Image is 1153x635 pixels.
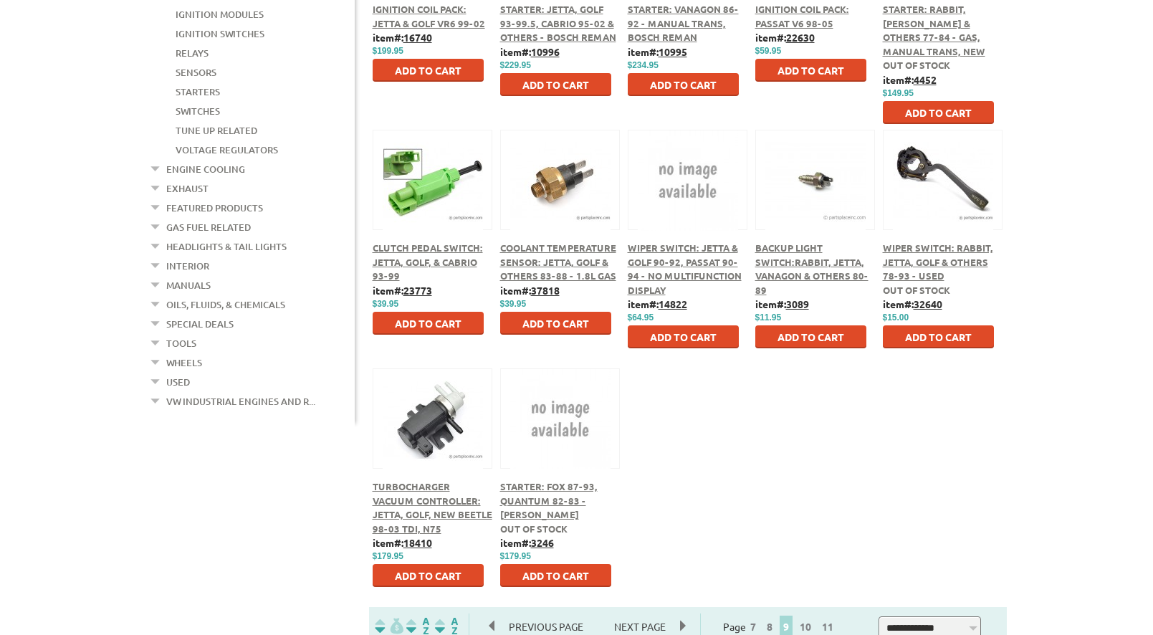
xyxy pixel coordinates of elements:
a: Voltage Regulators [176,140,278,159]
b: item#: [373,284,432,297]
span: Add to Cart [522,317,589,330]
a: Relays [176,44,209,62]
u: 3089 [786,297,809,310]
a: Starter: Vanagon 86-92 - Manual Trans, Bosch Reman [628,3,739,43]
span: Starter: Fox 87-93, Quantum 82-83 - [PERSON_NAME] [500,480,598,520]
a: Interior [166,257,209,275]
span: Add to Cart [905,330,972,343]
span: Add to Cart [905,106,972,119]
u: 4452 [914,73,937,86]
a: Gas Fuel Related [166,218,251,237]
a: Previous Page [489,620,600,633]
a: Starter: Rabbit, [PERSON_NAME] & Others 77-84 - Gas, Manual Trans, New [883,3,985,57]
button: Add to Cart [755,325,866,348]
u: 10996 [531,45,560,58]
a: Tune Up Related [176,121,257,140]
a: Ignition Coil Pack: Passat V6 98-05 [755,3,849,29]
img: Sort by Sales Rank [432,618,461,634]
span: $15.00 [883,312,909,323]
b: item#: [755,297,809,310]
button: Add to Cart [883,101,994,124]
a: Oils, Fluids, & Chemicals [166,295,285,314]
span: $59.95 [755,46,782,56]
a: VW Industrial Engines and R... [166,392,315,411]
span: $199.95 [373,46,403,56]
a: Wheels [166,353,202,372]
span: $149.95 [883,88,914,98]
a: 10 [796,620,815,633]
b: item#: [373,31,432,44]
a: Tools [166,334,196,353]
span: Out of stock [883,59,950,71]
span: Ignition Coil Pack: Jetta & Golf VR6 99-02 [373,3,485,29]
span: Add to Cart [522,569,589,582]
a: Featured Products [166,199,263,217]
u: 37818 [531,284,560,297]
button: Add to Cart [373,564,484,587]
a: Coolant Temperature Sensor: Jetta, Golf & Others 83-88 - 1.8L Gas [500,242,616,282]
span: Add to Cart [395,569,461,582]
span: Add to Cart [395,317,461,330]
span: $179.95 [373,551,403,561]
b: item#: [628,297,687,310]
b: item#: [500,536,554,549]
a: Manuals [166,276,211,295]
button: Add to Cart [373,312,484,335]
a: Switches [176,102,220,120]
u: 3246 [531,536,554,549]
a: Turbocharger Vacuum Controller: Jetta, Golf, New Beetle 98-03 TDI, N75 [373,480,492,535]
a: Engine Cooling [166,160,245,178]
b: item#: [373,536,432,549]
u: 18410 [403,536,432,549]
b: item#: [500,45,560,58]
span: Out of stock [500,522,568,535]
button: Add to Cart [628,73,739,96]
a: Exhaust [166,179,209,198]
button: Add to Cart [883,325,994,348]
a: Special Deals [166,315,234,333]
button: Add to Cart [755,59,866,82]
a: Wiper Switch: Jetta & Golf 90-92, Passat 90-94 - No Multifunction Display [628,242,742,296]
img: Sort by Headline [403,618,432,634]
span: $234.95 [628,60,659,70]
span: Add to Cart [395,64,461,77]
span: $39.95 [500,299,527,309]
a: Clutch Pedal Switch: Jetta, Golf, & Cabrio 93-99 [373,242,483,282]
a: Sensors [176,63,216,82]
a: Backup Light Switch:Rabbit, Jetta, Vanagon & Others 80-89 [755,242,869,296]
a: Starters [176,82,220,101]
a: 7 [747,620,760,633]
span: $39.95 [373,299,399,309]
span: $64.95 [628,312,654,323]
b: item#: [883,297,942,310]
a: Ignition Switches [176,24,264,43]
u: 22630 [786,31,815,44]
u: 14822 [659,297,687,310]
a: Used [166,373,190,391]
button: Add to Cart [500,564,611,587]
span: Add to Cart [650,330,717,343]
span: Out of stock [883,284,950,296]
span: Add to Cart [650,78,717,91]
span: $179.95 [500,551,531,561]
span: $229.95 [500,60,531,70]
u: 23773 [403,284,432,297]
a: Starter: Jetta, Golf 93-99.5, Cabrio 95-02 & Others - Bosch Reman [500,3,616,43]
button: Add to Cart [500,73,611,96]
span: $11.95 [755,312,782,323]
a: Wiper Switch: Rabbit, Jetta, Golf & Others 78-93 - Used [883,242,993,282]
a: Ignition Modules [176,5,264,24]
button: Add to Cart [500,312,611,335]
u: 10995 [659,45,687,58]
u: 16740 [403,31,432,44]
a: 11 [818,620,837,633]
